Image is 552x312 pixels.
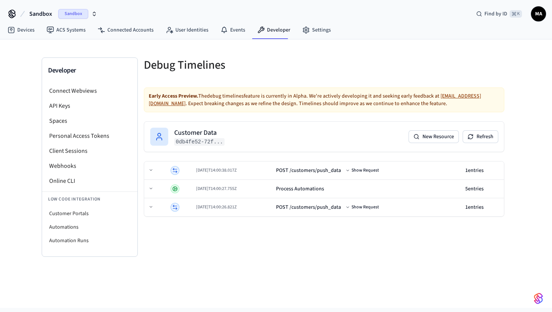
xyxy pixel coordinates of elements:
button: Show Request [344,166,380,175]
div: Find by ID⌘ K [470,7,528,21]
button: MA [531,6,546,21]
div: Process Automations [276,185,324,193]
div: The debug timelines feature is currently in Alpha. We're actively developing it and seeking early... [144,87,504,112]
img: SeamLogoGradient.69752ec5.svg [534,292,543,304]
code: 0db4fe52-72f... [174,138,225,146]
li: Personal Access Tokens [42,128,137,143]
li: Connect Webviews [42,83,137,98]
h3: Developer [48,65,131,76]
span: Sandbox [58,9,88,19]
a: Settings [296,23,337,37]
span: ⌘ K [510,10,522,18]
div: POST /customers/push_data [276,203,341,211]
li: Automations [42,220,137,234]
div: 1 entries [465,167,501,174]
div: [DATE]T14:00:38.017Z [196,167,270,173]
div: [DATE]T14:00:27.755Z [196,186,270,192]
button: Show Request [344,203,380,212]
a: User Identities [160,23,214,37]
li: Automation Runs [42,234,137,247]
strong: Early Access Preview. [149,92,198,100]
button: Refresh [463,131,498,143]
div: POST /customers/push_data [276,167,341,174]
a: ACS Systems [41,23,92,37]
a: Events [214,23,251,37]
li: API Keys [42,98,137,113]
a: [EMAIL_ADDRESS][DOMAIN_NAME] [149,92,481,107]
div: 5 entries [465,185,501,193]
h5: Debug Timelines [144,57,320,73]
span: MA [532,7,545,21]
div: 1 entries [465,203,501,211]
li: Spaces [42,113,137,128]
li: Webhooks [42,158,137,173]
span: Sandbox [29,9,52,18]
div: [DATE]T14:00:26.821Z [196,204,270,210]
li: Customer Portals [42,207,137,220]
button: New Resource [409,131,458,143]
li: Low Code Integration [42,191,137,207]
span: Find by ID [484,10,507,18]
a: Devices [2,23,41,37]
li: Client Sessions [42,143,137,158]
a: Connected Accounts [92,23,160,37]
a: Developer [251,23,296,37]
h2: Customer Data [174,128,217,138]
li: Online CLI [42,173,137,188]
